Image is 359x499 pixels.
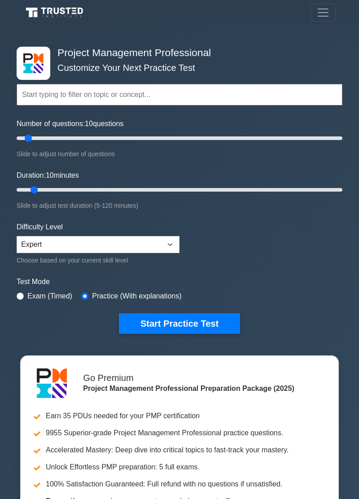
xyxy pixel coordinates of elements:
[17,118,123,129] label: Number of questions: questions
[17,149,342,159] div: Slide to adjust number of questions
[17,170,79,181] label: Duration: minutes
[311,4,336,22] button: Toggle navigation
[17,84,342,105] input: Start typing to filter on topic or concept...
[54,47,298,59] h4: Project Management Professional
[92,291,181,302] label: Practice (With explanations)
[17,255,179,266] div: Choose based on your current skill level
[46,171,54,179] span: 10
[17,222,63,232] label: Difficulty Level
[17,200,342,211] div: Slide to adjust test duration (5-120 minutes)
[17,276,342,287] label: Test Mode
[27,291,72,302] label: Exam (Timed)
[119,313,240,334] button: Start Practice Test
[85,120,93,127] span: 10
